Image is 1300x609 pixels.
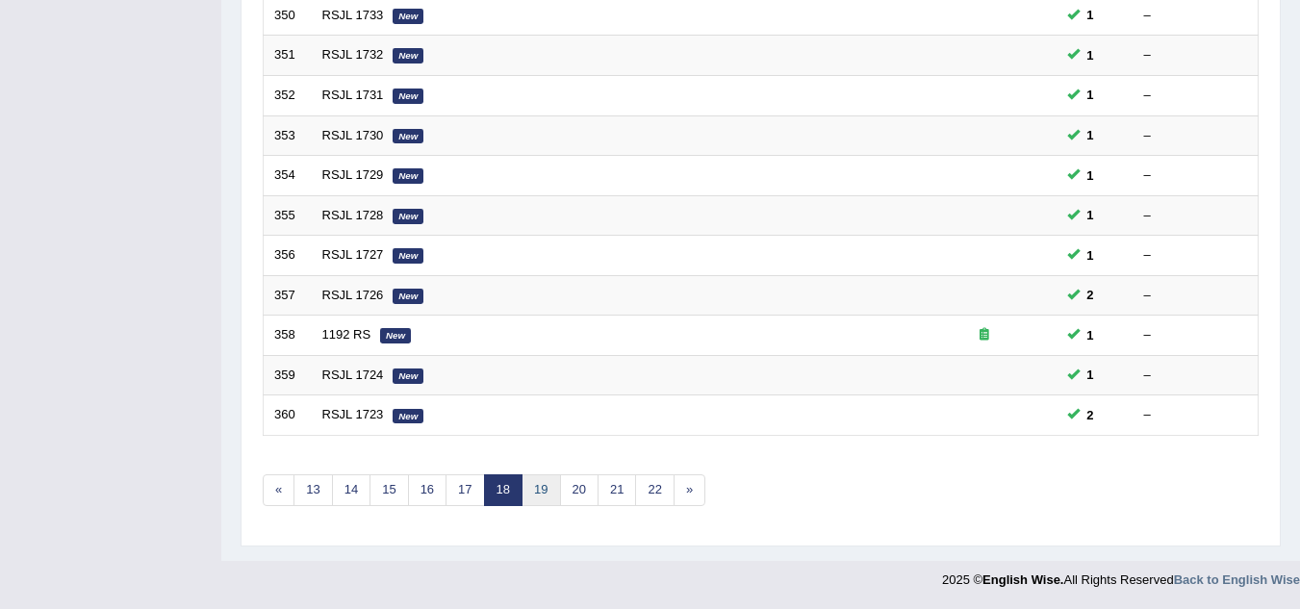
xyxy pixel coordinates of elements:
a: 19 [522,474,560,506]
span: You can still take this question [1080,325,1102,345]
div: – [1144,246,1248,265]
td: 352 [264,75,312,115]
a: RSJL 1733 [322,8,384,22]
a: RSJL 1728 [322,208,384,222]
span: You can still take this question [1080,245,1102,266]
div: 2025 © All Rights Reserved [942,561,1300,589]
em: New [393,248,423,264]
a: 21 [598,474,636,506]
div: – [1144,127,1248,145]
a: » [674,474,705,506]
em: New [393,289,423,304]
a: 13 [293,474,332,506]
td: 353 [264,115,312,156]
em: New [393,129,423,144]
div: – [1144,367,1248,385]
em: New [393,409,423,424]
a: RSJL 1727 [322,247,384,262]
a: 1192 RS [322,327,371,342]
td: 358 [264,316,312,356]
em: New [380,328,411,343]
em: New [393,209,423,224]
td: 360 [264,395,312,436]
em: New [393,368,423,384]
a: RSJL 1730 [322,128,384,142]
a: 17 [446,474,484,506]
a: RSJL 1724 [322,368,384,382]
div: – [1144,166,1248,185]
span: You can still take this question [1080,85,1102,105]
a: 22 [635,474,674,506]
div: Exam occurring question [923,326,1046,344]
td: 354 [264,156,312,196]
span: You can still take this question [1080,45,1102,65]
span: You can still take this question [1080,205,1102,225]
em: New [393,168,423,184]
a: 14 [332,474,370,506]
span: You can still take this question [1080,365,1102,385]
a: 15 [370,474,408,506]
td: 351 [264,36,312,76]
a: « [263,474,294,506]
span: You can still take this question [1080,405,1102,425]
a: RSJL 1729 [322,167,384,182]
a: 16 [408,474,446,506]
td: 355 [264,195,312,236]
a: RSJL 1723 [322,407,384,421]
td: 357 [264,275,312,316]
span: You can still take this question [1080,5,1102,25]
div: – [1144,46,1248,64]
a: Back to English Wise [1174,572,1300,587]
a: 20 [560,474,599,506]
div: – [1144,287,1248,305]
em: New [393,9,423,24]
td: 356 [264,236,312,276]
strong: English Wise. [982,572,1063,587]
a: RSJL 1731 [322,88,384,102]
span: You can still take this question [1080,125,1102,145]
div: – [1144,7,1248,25]
em: New [393,89,423,104]
a: RSJL 1726 [322,288,384,302]
div: – [1144,326,1248,344]
div: – [1144,87,1248,105]
span: You can still take this question [1080,165,1102,186]
td: 359 [264,355,312,395]
span: You can still take this question [1080,285,1102,305]
em: New [393,48,423,63]
a: RSJL 1732 [322,47,384,62]
div: – [1144,207,1248,225]
div: – [1144,406,1248,424]
a: 18 [484,474,523,506]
